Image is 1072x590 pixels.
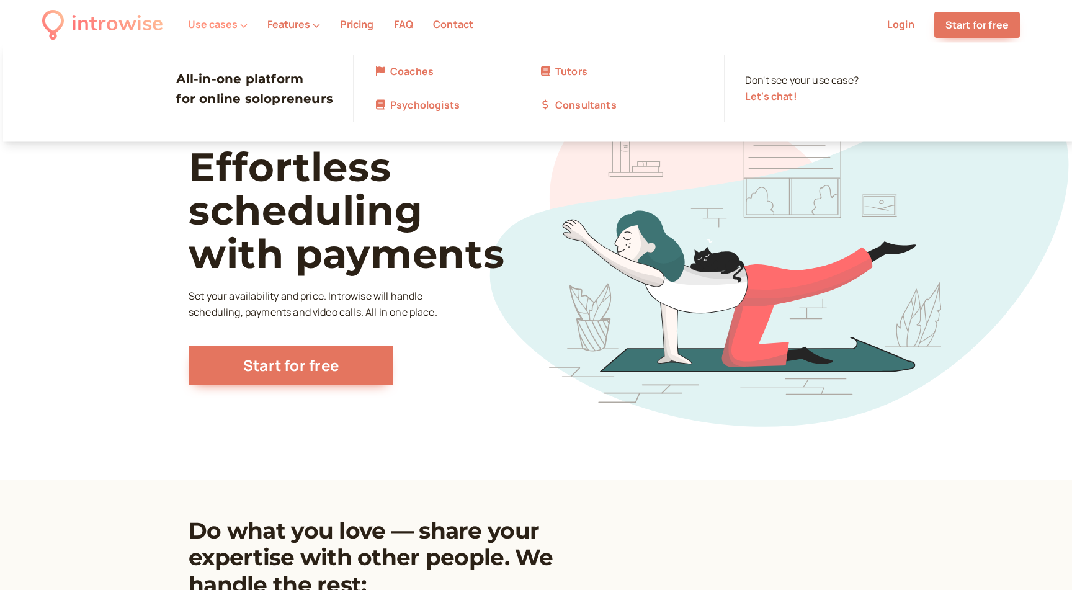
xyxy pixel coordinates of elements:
div: Don't see your use case? [745,73,859,105]
a: Tutors [539,64,704,80]
a: Consultants [539,97,704,114]
h1: Effortless scheduling with payments [189,145,549,276]
p: Set your availability and price. Introwise will handle scheduling, payments and video calls. All ... [189,288,440,321]
button: Use cases [188,19,248,30]
a: Start for free [934,12,1020,38]
a: Pricing [340,17,373,31]
a: Coaches [374,64,539,80]
a: Start for free [189,346,393,385]
a: FAQ [394,17,413,31]
iframe: Chat Widget [849,446,1072,590]
a: Login [887,17,914,31]
div: introwise [71,7,163,42]
a: Let's chat! [745,89,797,103]
button: Features [267,19,320,30]
a: Psychologists [374,97,539,114]
a: Contact [433,17,473,31]
a: introwise [42,7,163,42]
h3: All-in-one platform for online solopreneurs [176,68,333,109]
